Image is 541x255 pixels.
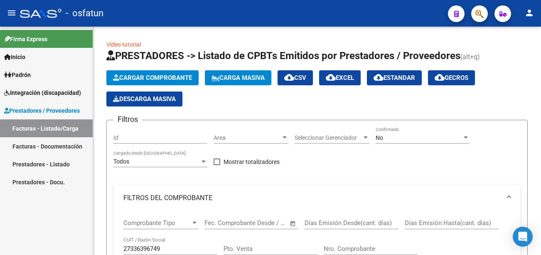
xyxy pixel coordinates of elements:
span: Prestadores / Proveedores [4,106,80,115]
input: Fecha inicio [204,219,238,227]
mat-icon: cloud_download [326,72,336,82]
span: Comprobante Tipo [123,219,191,227]
h3: Filtros [113,114,142,125]
span: Area [214,134,281,141]
span: No [376,134,383,141]
button: Open calendar [288,219,298,228]
span: (alt+q) [460,53,480,61]
button: Carga Masiva [205,70,271,85]
span: Padrón [4,70,31,79]
span: Inicio [4,52,25,62]
span: Estandar [374,74,415,82]
button: CSV [278,70,313,85]
span: Cargar Comprobante [113,74,192,82]
span: Seleccionar Gerenciador [295,134,362,141]
div: Open Intercom Messenger [513,227,533,247]
a: Video tutorial [106,41,141,48]
button: Estandar [367,70,422,85]
mat-icon: person [524,8,534,18]
button: EXCEL [319,70,361,85]
button: Descarga Masiva [106,92,182,106]
input: Fecha fin [246,219,286,227]
span: Integración (discapacidad) [4,88,81,97]
button: Gecros [428,70,475,85]
span: EXCEL [326,74,354,82]
span: Carga Masiva [211,74,265,82]
button: Cargar Comprobante [106,70,199,85]
mat-icon: menu [7,8,17,18]
span: PRESTADORES -> Listado de CPBTs Emitidos por Prestadores / Proveedores [106,50,460,62]
span: Todos [113,158,129,165]
span: Gecros [435,74,468,82]
mat-icon: cloud_download [435,72,445,82]
mat-panel-title: FILTROS DEL COMPROBANTE [123,193,501,203]
app-download-masive: Descarga masiva de comprobantes (adjuntos) [106,92,182,106]
span: Firma Express [4,35,47,44]
mat-icon: cloud_download [284,72,294,82]
span: CSV [284,74,306,82]
mat-expansion-panel-header: FILTROS DEL COMPROBANTE [113,185,521,211]
span: Descarga Masiva [113,95,176,103]
mat-icon: cloud_download [374,72,384,82]
span: - osfatun [66,4,103,22]
span: Mostrar totalizadores [224,157,280,167]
